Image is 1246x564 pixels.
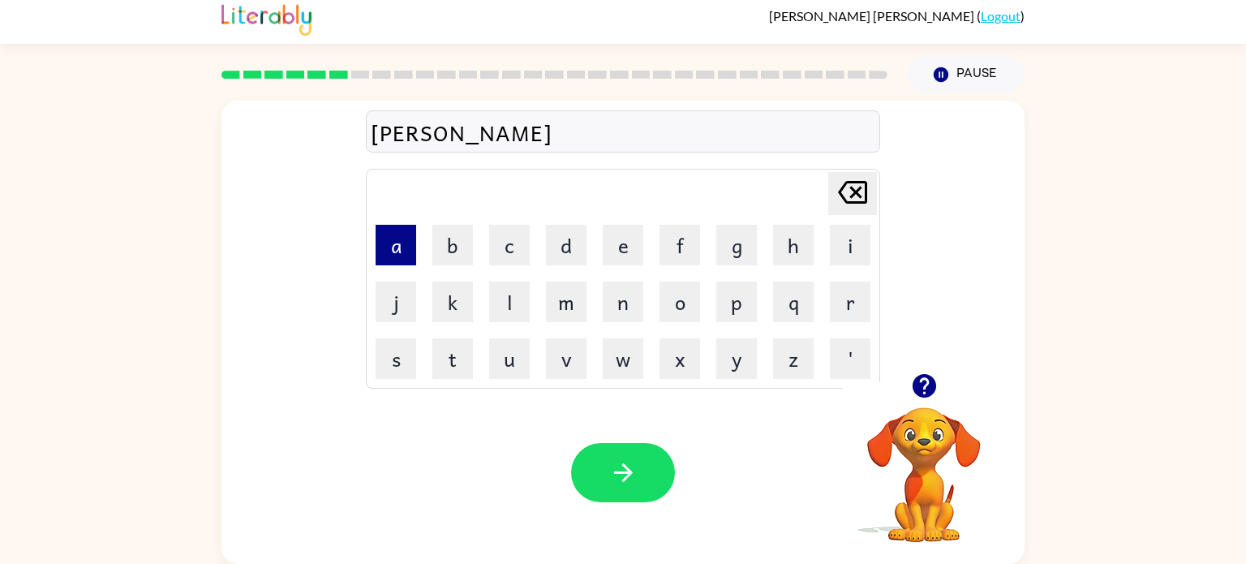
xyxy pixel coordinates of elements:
button: m [546,282,586,322]
a: Logout [981,8,1020,24]
button: e [603,225,643,265]
button: h [773,225,814,265]
button: w [603,338,643,379]
button: a [376,225,416,265]
button: b [432,225,473,265]
button: u [489,338,530,379]
button: i [830,225,870,265]
div: ( ) [769,8,1025,24]
button: z [773,338,814,379]
button: p [716,282,757,322]
button: ' [830,338,870,379]
button: l [489,282,530,322]
button: x [660,338,700,379]
button: s [376,338,416,379]
video: Your browser must support playing .mp4 files to use Literably. Please try using another browser. [843,382,1005,545]
div: [PERSON_NAME] [371,115,875,149]
button: c [489,225,530,265]
button: n [603,282,643,322]
button: r [830,282,870,322]
button: q [773,282,814,322]
button: j [376,282,416,322]
button: g [716,225,757,265]
button: k [432,282,473,322]
button: v [546,338,586,379]
button: y [716,338,757,379]
button: d [546,225,586,265]
span: [PERSON_NAME] [PERSON_NAME] [769,8,977,24]
button: f [660,225,700,265]
button: t [432,338,473,379]
button: o [660,282,700,322]
button: Pause [907,56,1025,93]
